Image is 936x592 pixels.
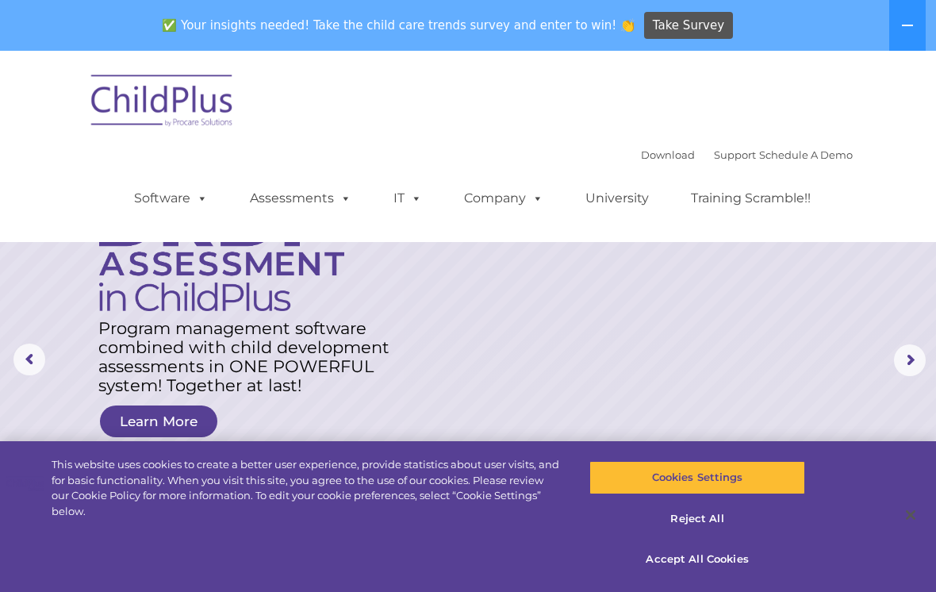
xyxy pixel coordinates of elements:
button: Cookies Settings [589,461,804,494]
img: ChildPlus by Procare Solutions [83,63,242,143]
a: Schedule A Demo [759,148,853,161]
a: Download [641,148,695,161]
span: Take Survey [653,12,724,40]
button: Reject All [589,502,804,536]
rs-layer: Program management software combined with child development assessments in ONE POWERFUL system! T... [98,319,398,395]
button: Accept All Cookies [589,543,804,576]
button: Close [893,498,928,532]
a: Company [448,183,559,214]
a: Learn More [100,406,217,437]
span: ✅ Your insights needed! Take the child care trends survey and enter to win! 👏 [156,10,642,41]
a: IT [378,183,438,214]
a: Take Survey [644,12,734,40]
a: Assessments [234,183,367,214]
a: University [570,183,665,214]
div: This website uses cookies to create a better user experience, provide statistics about user visit... [52,457,562,519]
a: Software [118,183,224,214]
img: DRDP Assessment in ChildPlus [99,191,344,311]
a: Support [714,148,756,161]
font: | [641,148,853,161]
a: Training Scramble!! [675,183,827,214]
